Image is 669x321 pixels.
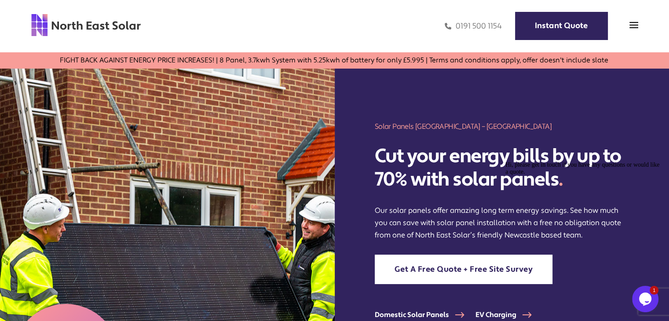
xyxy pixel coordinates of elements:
[475,310,543,319] a: EV Charging
[445,21,502,31] a: 0191 500 1154
[375,255,553,284] a: Get A Free Quote + Free Site Survey
[629,21,638,29] img: menu icon
[375,310,475,319] a: Domestic Solar Panels
[375,204,629,241] p: Our solar panels offer amazing long term energy savings. See how much you can save with solar pan...
[375,145,629,191] h2: Cut your energy bills by up to 70% with solar panels
[445,21,451,31] img: phone icon
[502,158,660,281] iframe: chat widget
[4,4,157,17] span: Hi, please get in touch if you have any questions or would like a quote.
[632,286,660,312] iframe: chat widget
[515,12,607,40] a: Instant Quote
[31,13,141,37] img: north east solar logo
[4,4,162,18] div: Hi, please get in touch if you have any questions or would like a quote.
[375,121,629,131] h1: Solar Panels [GEOGRAPHIC_DATA] – [GEOGRAPHIC_DATA]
